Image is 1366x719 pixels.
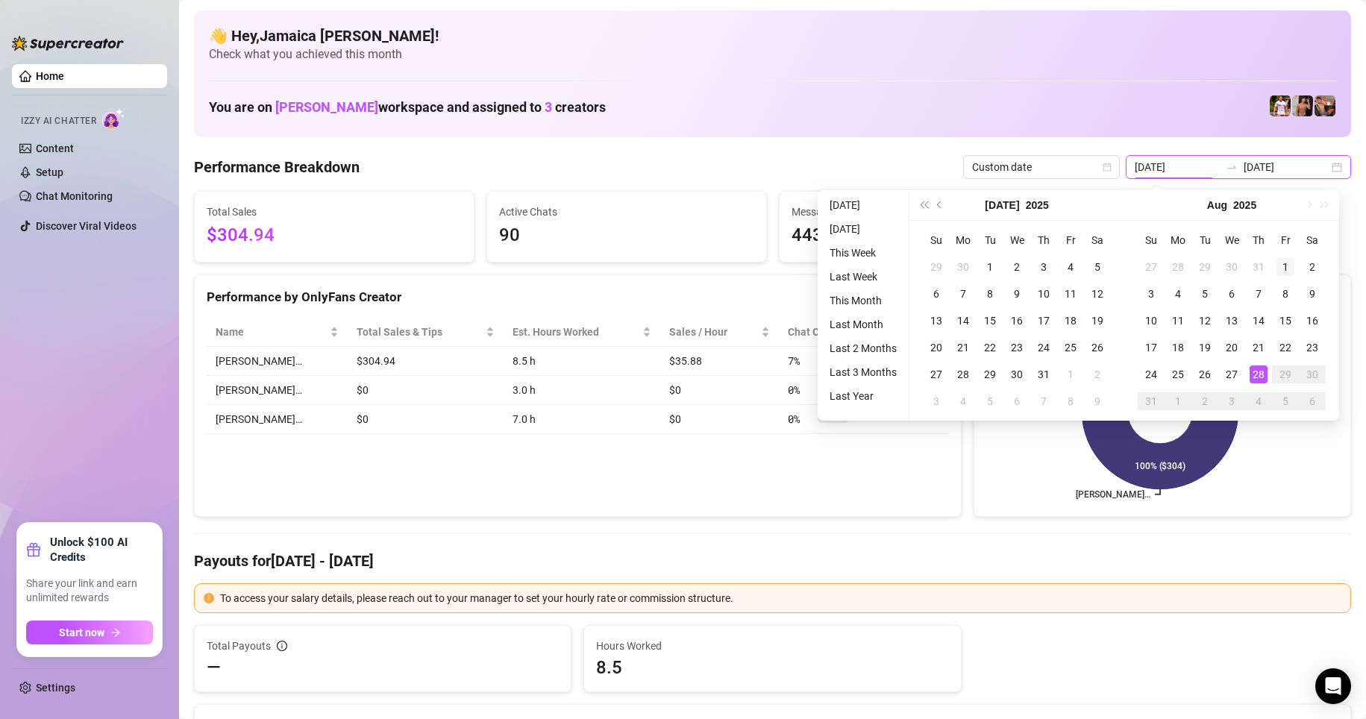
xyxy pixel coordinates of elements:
[1218,280,1245,307] td: 2025-08-06
[1003,227,1030,254] th: We
[1035,285,1053,303] div: 10
[1062,312,1080,330] div: 18
[1223,365,1241,383] div: 27
[977,280,1003,307] td: 2025-07-08
[1276,312,1294,330] div: 15
[596,638,948,654] span: Hours Worked
[216,324,327,340] span: Name
[1250,339,1268,357] div: 21
[950,361,977,388] td: 2025-07-28
[1299,307,1326,334] td: 2025-08-16
[923,307,950,334] td: 2025-07-13
[1218,361,1245,388] td: 2025-08-27
[1169,312,1187,330] div: 11
[824,220,903,238] li: [DATE]
[977,227,1003,254] th: Tu
[923,280,950,307] td: 2025-07-06
[1057,280,1084,307] td: 2025-07-11
[927,392,945,410] div: 3
[204,593,214,603] span: exclamation-circle
[1315,668,1351,704] div: Open Intercom Messenger
[1276,392,1294,410] div: 5
[1165,254,1191,280] td: 2025-07-28
[102,108,125,130] img: AI Chatter
[1245,254,1272,280] td: 2025-07-31
[1196,365,1214,383] div: 26
[1165,361,1191,388] td: 2025-08-25
[923,254,950,280] td: 2025-06-29
[1142,312,1160,330] div: 10
[1030,280,1057,307] td: 2025-07-10
[1138,307,1165,334] td: 2025-08-10
[1030,227,1057,254] th: Th
[1165,280,1191,307] td: 2025-08-04
[1142,258,1160,276] div: 27
[1292,95,1313,116] img: Zach
[1084,280,1111,307] td: 2025-07-12
[954,312,972,330] div: 14
[36,166,63,178] a: Setup
[1223,339,1241,357] div: 20
[207,376,348,405] td: [PERSON_NAME]…
[1196,392,1214,410] div: 2
[950,388,977,415] td: 2025-08-04
[923,227,950,254] th: Su
[209,25,1336,46] h4: 👋 Hey, Jamaica [PERSON_NAME] !
[1250,312,1268,330] div: 14
[824,268,903,286] li: Last Week
[1008,339,1026,357] div: 23
[1008,312,1026,330] div: 16
[824,292,903,310] li: This Month
[1003,254,1030,280] td: 2025-07-02
[923,388,950,415] td: 2025-08-03
[1303,339,1321,357] div: 23
[669,324,758,340] span: Sales / Hour
[1088,285,1106,303] div: 12
[1299,280,1326,307] td: 2025-08-09
[1272,361,1299,388] td: 2025-08-29
[1276,339,1294,357] div: 22
[50,535,153,565] strong: Unlock $100 AI Credits
[1250,258,1268,276] div: 31
[348,318,504,347] th: Total Sales & Tips
[1272,307,1299,334] td: 2025-08-15
[950,307,977,334] td: 2025-07-14
[660,376,779,405] td: $0
[110,627,121,638] span: arrow-right
[1299,254,1326,280] td: 2025-08-02
[1303,392,1321,410] div: 6
[1196,339,1214,357] div: 19
[1084,307,1111,334] td: 2025-07-19
[1196,285,1214,303] div: 5
[927,285,945,303] div: 6
[1218,388,1245,415] td: 2025-09-03
[981,339,999,357] div: 22
[1245,388,1272,415] td: 2025-09-04
[59,627,104,638] span: Start now
[26,542,41,557] span: gift
[824,363,903,381] li: Last 3 Months
[1191,254,1218,280] td: 2025-07-29
[1057,334,1084,361] td: 2025-07-25
[1088,392,1106,410] div: 9
[1084,227,1111,254] th: Sa
[977,334,1003,361] td: 2025-07-22
[927,258,945,276] div: 29
[981,365,999,383] div: 29
[824,196,903,214] li: [DATE]
[26,621,153,644] button: Start nowarrow-right
[954,285,972,303] div: 7
[1165,334,1191,361] td: 2025-08-18
[1250,392,1268,410] div: 4
[1165,307,1191,334] td: 2025-08-11
[1138,227,1165,254] th: Su
[1057,307,1084,334] td: 2025-07-18
[1084,361,1111,388] td: 2025-08-02
[1062,392,1080,410] div: 8
[1008,258,1026,276] div: 2
[1030,334,1057,361] td: 2025-07-24
[1272,334,1299,361] td: 2025-08-22
[1191,227,1218,254] th: Tu
[1030,361,1057,388] td: 2025-07-31
[923,334,950,361] td: 2025-07-20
